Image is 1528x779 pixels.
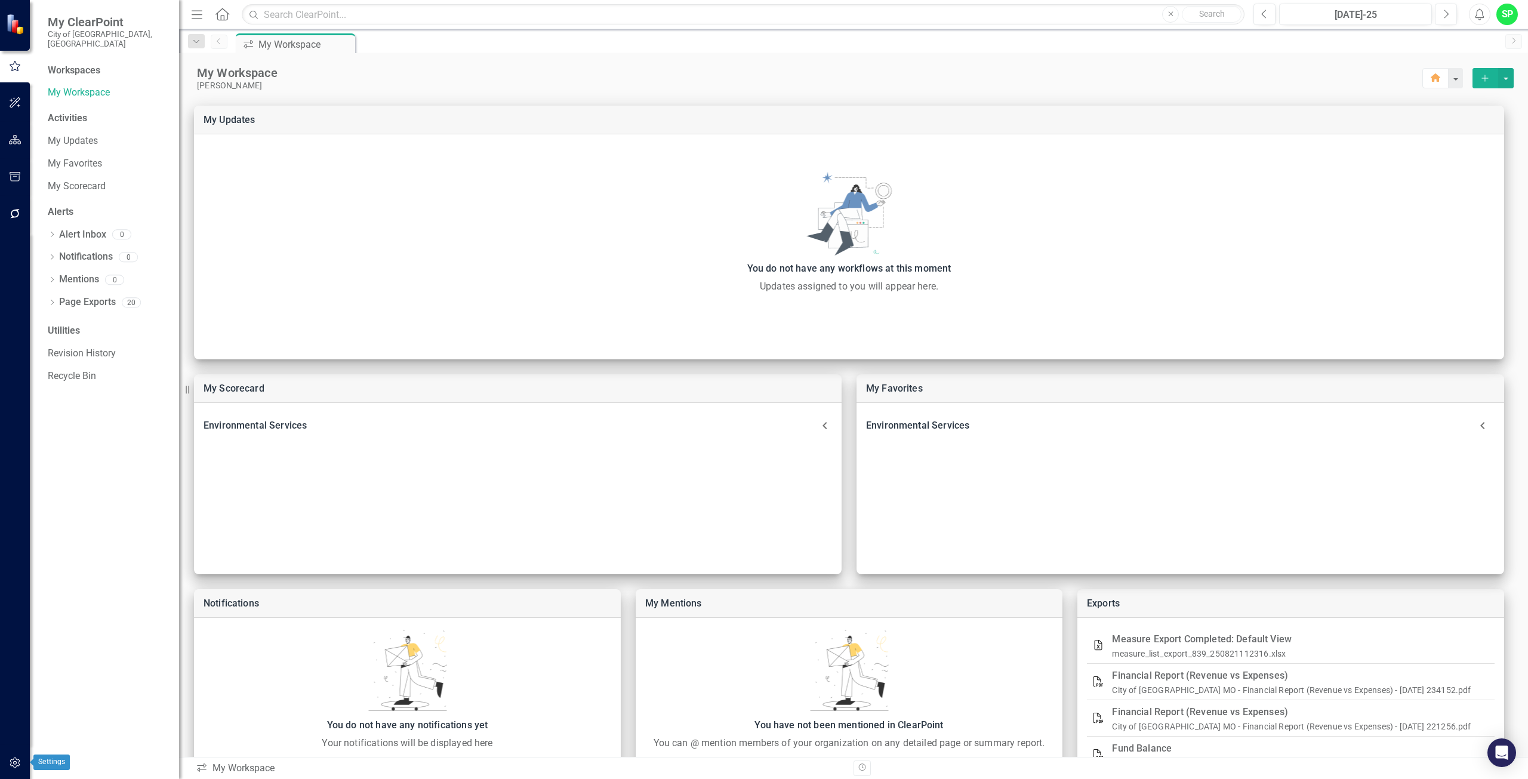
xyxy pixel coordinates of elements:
[119,252,138,262] div: 0
[197,65,1422,81] div: My Workspace
[866,417,1471,434] div: Environmental Services
[1496,4,1518,25] button: SP
[204,114,255,125] a: My Updates
[200,717,615,734] div: You do not have any notifications yet
[645,598,702,609] a: My Mentions
[48,205,167,219] div: Alerts
[1112,649,1286,658] a: measure_list_export_839_250821112316.xlsx
[59,250,113,264] a: Notifications
[242,4,1244,25] input: Search ClearPoint...
[1283,8,1428,22] div: [DATE]-25
[48,86,167,100] a: My Workspace
[1472,68,1498,88] button: select merge strategy
[1487,738,1516,767] div: Open Intercom Messenger
[1112,740,1485,757] div: Fund Balance
[1112,722,1471,731] a: City of [GEOGRAPHIC_DATA] MO - Financial Report (Revenue vs Expenses) - [DATE] 221256.pdf
[48,134,167,148] a: My Updates
[48,347,167,361] a: Revision History
[204,417,818,434] div: Environmental Services
[1199,9,1225,19] span: Search
[48,370,167,383] a: Recycle Bin
[33,755,70,770] div: Settings
[1498,68,1514,88] button: select merge strategy
[200,260,1498,277] div: You do not have any workflows at this moment
[6,14,27,35] img: ClearPoint Strategy
[1182,6,1241,23] button: Search
[48,112,167,125] div: Activities
[857,412,1504,439] div: Environmental Services
[48,324,167,338] div: Utilities
[59,295,116,309] a: Page Exports
[112,230,131,240] div: 0
[258,37,352,52] div: My Workspace
[642,736,1056,750] div: You can @ mention members of your organization on any detailed page or summary report.
[1112,704,1485,721] div: Financial Report (Revenue vs Expenses)
[1112,685,1471,695] a: City of [GEOGRAPHIC_DATA] MO - Financial Report (Revenue vs Expenses) - [DATE] 234152.pdf
[105,275,124,285] div: 0
[59,228,106,242] a: Alert Inbox
[200,279,1498,294] div: Updates assigned to you will appear here.
[194,412,842,439] div: Environmental Services
[1279,4,1432,25] button: [DATE]-25
[48,180,167,193] a: My Scorecard
[1112,667,1485,684] div: Financial Report (Revenue vs Expenses)
[48,15,167,29] span: My ClearPoint
[197,81,1422,91] div: [PERSON_NAME]
[48,29,167,49] small: City of [GEOGRAPHIC_DATA], [GEOGRAPHIC_DATA]
[866,383,923,394] a: My Favorites
[48,157,167,171] a: My Favorites
[1112,631,1485,648] div: Measure Export Completed: Default View
[204,598,259,609] a: Notifications
[204,383,264,394] a: My Scorecard
[122,297,141,307] div: 20
[196,762,845,775] div: My Workspace
[48,64,100,78] div: Workspaces
[200,736,615,750] div: Your notifications will be displayed here
[1087,598,1120,609] a: Exports
[1472,68,1514,88] div: split button
[642,717,1056,734] div: You have not been mentioned in ClearPoint
[59,273,99,287] a: Mentions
